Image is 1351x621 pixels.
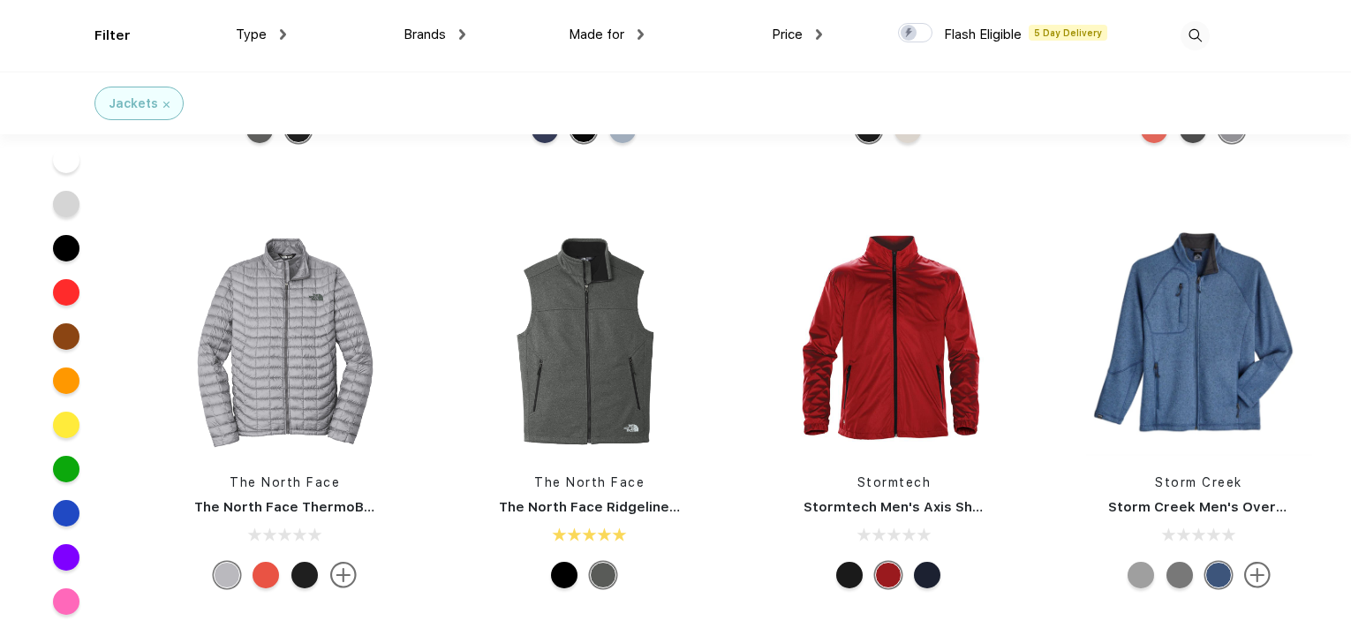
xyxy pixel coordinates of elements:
div: Filter [94,26,131,46]
div: TNF Dark Grey Heather [590,562,616,588]
a: Storm Creek [1155,475,1242,489]
span: Type [236,27,267,42]
a: The North Face [534,475,645,489]
img: desktop_search.svg [1181,21,1210,50]
span: 5 Day Delivery [1029,25,1107,41]
img: more.svg [1244,562,1271,588]
div: Stone Gray with Cinder [1166,562,1193,588]
div: Jackets [109,95,158,113]
img: func=resize&h=266 [1082,221,1317,456]
div: Cadet Blue [1205,562,1232,588]
span: Brands [404,27,446,42]
span: Made for [569,27,624,42]
span: Flash Eligible [944,27,1022,42]
div: Black [836,562,863,588]
img: more.svg [330,562,357,588]
a: The North Face Ridgeline Soft Shell Vest [499,499,774,515]
span: Price [772,27,803,42]
img: filter_cancel.svg [163,102,170,108]
div: TNF Black [551,562,577,588]
div: Fire Brick Red [253,562,279,588]
img: dropdown.png [280,29,286,40]
div: Platinum [1128,562,1154,588]
img: func=resize&h=266 [777,221,1012,456]
a: Stormtech Men's Axis Shell [804,499,988,515]
img: dropdown.png [459,29,465,40]
img: func=resize&h=266 [472,221,707,456]
a: The North Face [230,475,340,489]
img: func=resize&h=266 [168,221,403,456]
a: The North Face ThermoBall Trekker Jacket [194,499,487,515]
div: Navy [914,562,940,588]
div: Mid Grey [214,562,240,588]
div: TNF Black [291,562,318,588]
img: dropdown.png [816,29,822,40]
img: dropdown.png [638,29,644,40]
a: Stormtech [857,475,932,489]
div: Sport Red and Black [875,562,902,588]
